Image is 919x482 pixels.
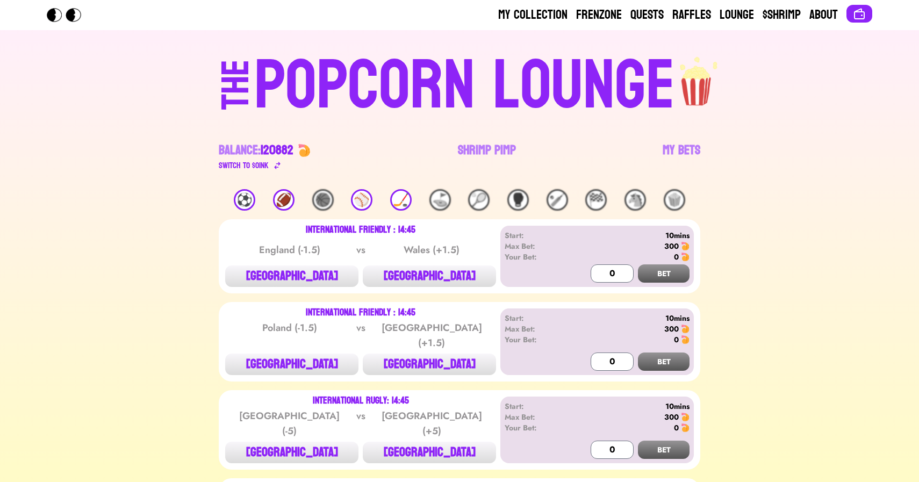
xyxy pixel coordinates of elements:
a: Quests [630,6,664,24]
div: [GEOGRAPHIC_DATA] (+5) [377,408,486,438]
img: popcorn [675,47,719,107]
a: My Bets [663,142,700,172]
img: 🍤 [681,413,690,421]
img: 🍤 [681,335,690,344]
div: 🏈 [273,189,295,211]
button: BET [638,441,690,459]
div: ⛳️ [429,189,451,211]
button: [GEOGRAPHIC_DATA] [363,265,496,287]
div: vs [354,408,368,438]
a: My Collection [498,6,568,24]
div: Your Bet: [505,251,566,262]
img: 🍤 [681,423,690,432]
button: BET [638,352,690,371]
div: 🏒 [390,189,412,211]
div: Wales (+1.5) [377,242,486,257]
div: 0 [674,422,679,433]
a: THEPOPCORN LOUNGEpopcorn [128,47,791,120]
img: 🍤 [681,253,690,261]
div: Poland (-1.5) [235,320,344,350]
div: ⚽️ [234,189,255,211]
div: International Rugly: 14:45 [313,397,409,405]
div: Max Bet: [505,241,566,251]
div: 300 [664,241,679,251]
button: [GEOGRAPHIC_DATA] [225,265,358,287]
a: Shrimp Pimp [458,142,516,172]
div: 300 [664,412,679,422]
div: 10mins [566,230,690,241]
div: 0 [674,251,679,262]
div: 10mins [566,313,690,323]
div: 0 [674,334,679,345]
img: 🍤 [298,144,311,157]
div: International Friendly : 14:45 [306,308,415,317]
div: 🐴 [624,189,646,211]
div: 300 [664,323,679,334]
button: [GEOGRAPHIC_DATA] [225,442,358,463]
div: Start: [505,313,566,323]
span: 120882 [261,139,293,162]
div: Your Bet: [505,334,566,345]
div: Max Bet: [505,412,566,422]
div: 🏏 [547,189,568,211]
div: 🥊 [507,189,529,211]
button: [GEOGRAPHIC_DATA] [225,354,358,375]
div: Your Bet: [505,422,566,433]
div: 🏀 [312,189,334,211]
div: Start: [505,401,566,412]
a: $Shrimp [763,6,801,24]
div: vs [354,242,368,257]
button: BET [638,264,690,283]
a: About [809,6,838,24]
div: THE [217,60,255,131]
div: vs [354,320,368,350]
div: [GEOGRAPHIC_DATA] (-5) [235,408,344,438]
button: [GEOGRAPHIC_DATA] [363,354,496,375]
div: 10mins [566,401,690,412]
div: England (-1.5) [235,242,344,257]
div: [GEOGRAPHIC_DATA] (+1.5) [377,320,486,350]
div: 🎾 [468,189,490,211]
div: Start: [505,230,566,241]
div: Max Bet: [505,323,566,334]
div: Switch to $ OINK [219,159,269,172]
button: [GEOGRAPHIC_DATA] [363,442,496,463]
div: Balance: [219,142,293,159]
img: Connect wallet [853,8,866,20]
a: Lounge [720,6,754,24]
a: Frenzone [576,6,622,24]
a: Raffles [672,6,711,24]
div: 🏁 [585,189,607,211]
img: 🍤 [681,242,690,250]
img: Popcorn [47,8,90,22]
img: 🍤 [681,325,690,333]
div: ⚾️ [351,189,372,211]
div: 🍿 [664,189,685,211]
div: POPCORN LOUNGE [254,52,675,120]
div: International Friendly : 14:45 [306,226,415,234]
